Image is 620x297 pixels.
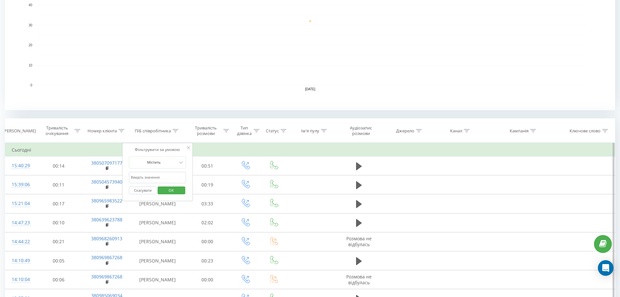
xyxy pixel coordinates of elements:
[131,232,184,251] td: [PERSON_NAME]
[190,125,222,136] div: Тривалість розмови
[88,128,117,134] div: Номер клієнта
[184,213,231,232] td: 02:02
[135,128,171,134] div: ПІБ співробітника
[305,87,315,91] text: [DATE]
[510,128,529,134] div: Кампанія
[162,185,180,195] span: OK
[91,179,122,185] a: 380504573940
[29,23,33,27] text: 30
[91,216,122,223] a: 380639623788
[12,254,29,267] div: 14:10:49
[346,235,372,247] span: Розмова не відбулась
[3,128,36,134] div: [PERSON_NAME]
[12,216,29,229] div: 14:47:23
[570,128,600,134] div: Ключове слово
[35,251,82,270] td: 00:05
[184,156,231,175] td: 00:51
[29,64,33,67] text: 10
[91,235,122,242] a: 380968260913
[12,159,29,172] div: 15:40:29
[35,213,82,232] td: 00:10
[301,128,319,134] div: Ім'я пулу
[35,194,82,213] td: 00:17
[266,128,279,134] div: Статус
[91,160,122,166] a: 380507097177
[29,3,33,7] text: 40
[158,186,185,195] button: OK
[184,270,231,289] td: 00:00
[91,198,122,204] a: 380965983522
[12,235,29,248] div: 14:44:22
[12,178,29,191] div: 15:39:06
[131,251,184,270] td: [PERSON_NAME]
[5,143,615,156] td: Сьогодні
[12,273,29,286] div: 14:10:04
[450,128,462,134] div: Канал
[131,270,184,289] td: [PERSON_NAME]
[184,251,231,270] td: 00:23
[598,260,613,276] div: Open Intercom Messenger
[129,172,186,183] input: Введіть значення
[342,125,380,136] div: Аудіозапис розмови
[35,232,82,251] td: 00:21
[131,194,184,213] td: [PERSON_NAME]
[35,270,82,289] td: 00:06
[12,197,29,210] div: 15:21:04
[91,254,122,260] a: 380969867268
[35,175,82,194] td: 00:11
[184,194,231,213] td: 03:33
[129,146,186,153] div: Фільтрувати за умовою
[30,83,32,87] text: 0
[396,128,414,134] div: Джерело
[129,186,157,195] button: Скасувати
[29,43,33,47] text: 20
[41,125,73,136] div: Тривалість очікування
[346,274,372,286] span: Розмова не відбулась
[131,213,184,232] td: [PERSON_NAME]
[91,274,122,280] a: 380969867268
[184,175,231,194] td: 00:19
[184,232,231,251] td: 00:00
[237,125,252,136] div: Тип дзвінка
[35,156,82,175] td: 00:14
